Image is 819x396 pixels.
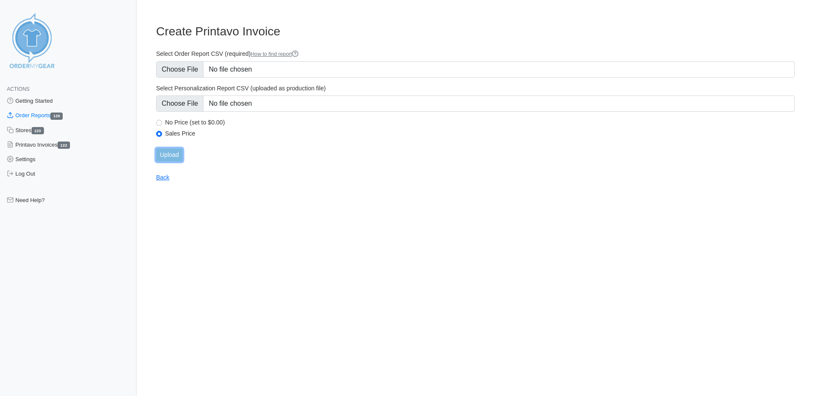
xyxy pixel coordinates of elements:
a: How to find report [251,51,299,57]
label: Select Personalization Report CSV (uploaded as production file) [156,84,795,92]
label: Sales Price [165,130,795,137]
span: 120 [32,127,44,134]
span: 126 [50,113,63,120]
label: Select Order Report CSV (required) [156,50,795,58]
label: No Price (set to $0.00) [165,119,795,126]
span: 122 [58,142,70,149]
span: Actions [7,86,29,92]
input: Upload [156,148,183,162]
a: Back [156,174,169,181]
h3: Create Printavo Invoice [156,24,795,39]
